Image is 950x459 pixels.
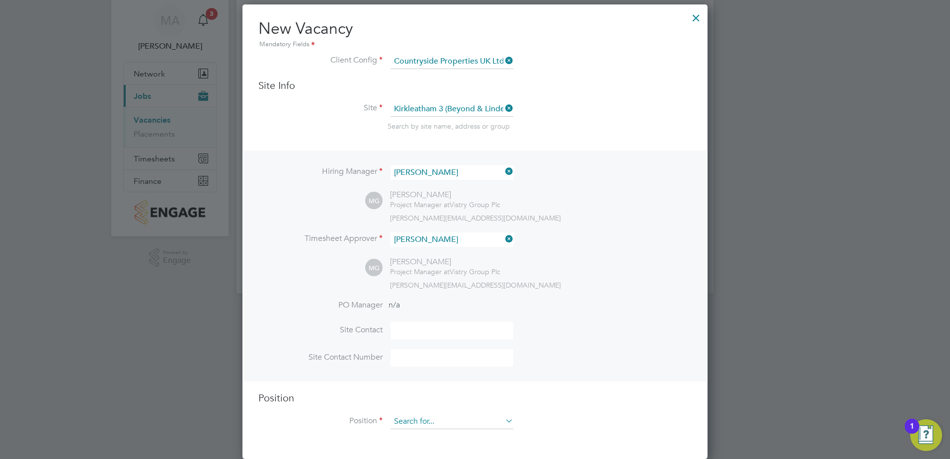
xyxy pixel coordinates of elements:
[390,214,561,223] span: [PERSON_NAME][EMAIL_ADDRESS][DOMAIN_NAME]
[258,300,383,310] label: PO Manager
[389,300,400,310] span: n/a
[258,391,692,404] h3: Position
[258,79,692,92] h3: Site Info
[258,166,383,177] label: Hiring Manager
[390,267,450,276] span: Project Manager at
[390,200,500,209] div: Vistry Group Plc
[388,122,510,131] span: Search by site name, address or group
[258,325,383,335] label: Site Contact
[258,39,692,50] div: Mandatory Fields
[910,419,942,451] button: Open Resource Center, 1 new notification
[390,281,561,290] span: [PERSON_NAME][EMAIL_ADDRESS][DOMAIN_NAME]
[390,257,500,267] div: [PERSON_NAME]
[391,232,513,247] input: Search for...
[391,102,513,117] input: Search for...
[910,426,914,439] div: 1
[258,103,383,113] label: Site
[390,267,500,276] div: Vistry Group Plc
[258,55,383,66] label: Client Config
[365,259,383,277] span: MG
[390,200,450,209] span: Project Manager at
[365,192,383,210] span: MG
[391,414,513,429] input: Search for...
[258,18,692,50] h2: New Vacancy
[258,233,383,244] label: Timesheet Approver
[390,190,500,200] div: [PERSON_NAME]
[391,165,513,180] input: Search for...
[258,352,383,363] label: Site Contact Number
[391,54,513,69] input: Search for...
[258,416,383,426] label: Position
